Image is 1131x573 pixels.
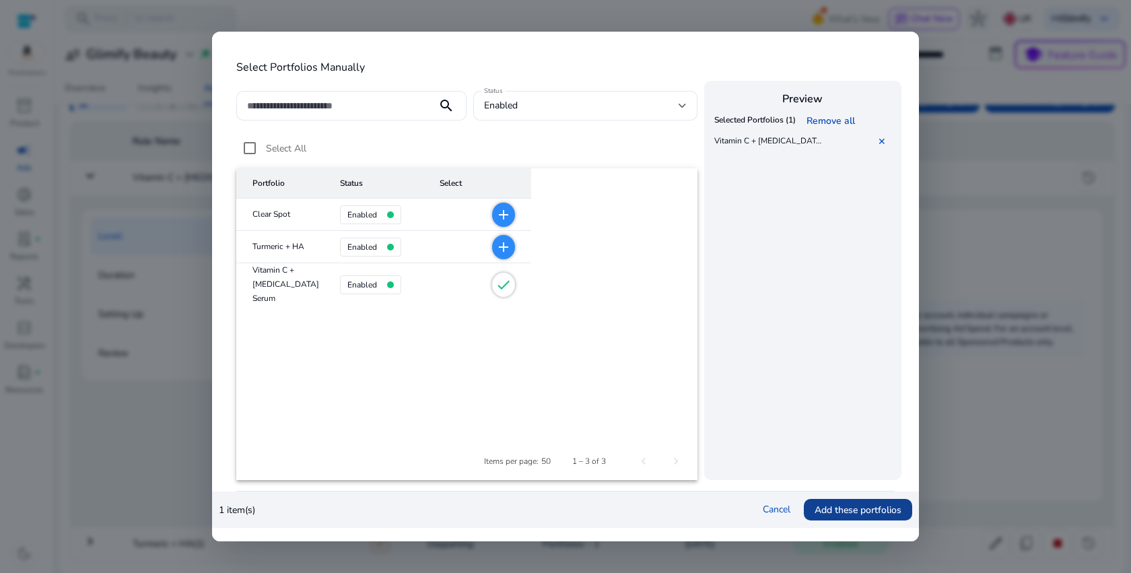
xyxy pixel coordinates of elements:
div: 50 [541,455,551,467]
div: 1 – 3 of 3 [572,455,606,467]
mat-cell: Turmeric + HA [236,231,329,263]
mat-cell: Vitamin C + [MEDICAL_DATA] Serum [236,263,329,306]
mat-header-cell: Portfolio [236,168,329,199]
mat-header-cell: Status [329,168,429,199]
p: 1 item(s) [219,503,255,517]
span: Select All [266,142,306,155]
button: Add these portfolios [804,499,912,520]
mat-header-cell: Select [429,168,531,199]
mat-icon: add [495,239,512,255]
a: Cancel [763,503,790,516]
a: ✕ [878,135,891,148]
h4: enabled [347,242,377,252]
a: Remove all [806,114,860,127]
h4: enabled [347,280,377,290]
mat-cell: Clear Spot [236,199,329,231]
td: Vitamin C + [MEDICAL_DATA] Serum [711,131,830,152]
mat-label: Status [484,87,502,96]
mat-icon: add [495,207,512,223]
span: enabled [484,99,518,112]
h4: enabled [347,210,377,220]
h4: Select Portfolios Manually [236,61,895,74]
span: Add these portfolios [815,503,901,517]
h4: Preview [711,93,895,106]
mat-icon: search [430,98,462,114]
div: Items per page: [484,455,539,467]
mat-icon: check [495,277,512,293]
th: Selected Portfolios (1) [711,110,799,131]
